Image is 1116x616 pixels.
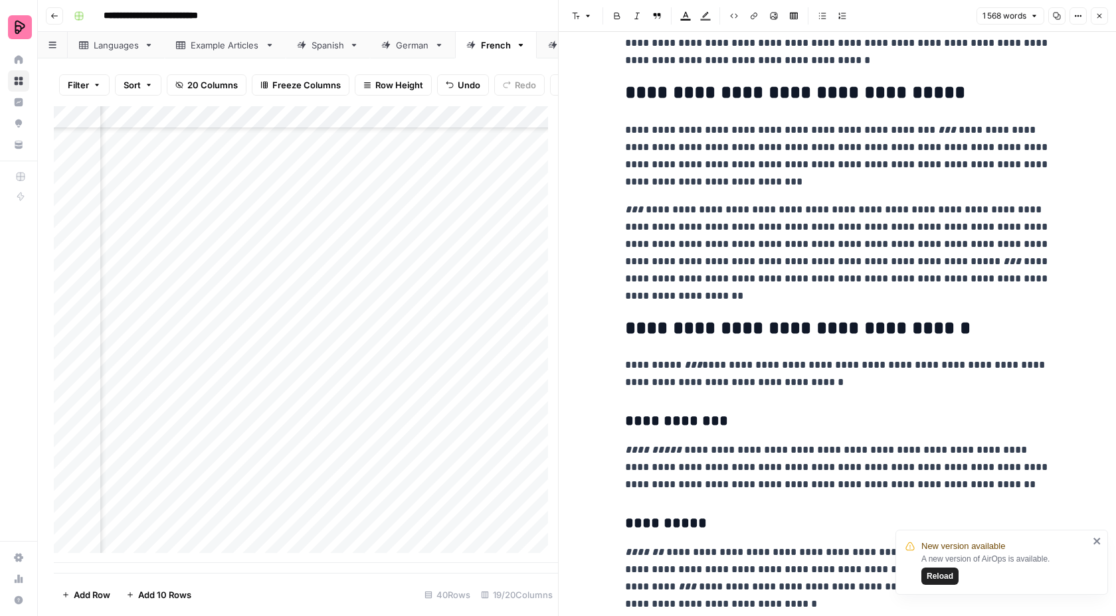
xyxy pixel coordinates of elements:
[8,568,29,589] a: Usage
[74,588,110,601] span: Add Row
[54,584,118,605] button: Add Row
[982,10,1026,22] span: 1 568 words
[455,32,537,58] a: French
[437,74,489,96] button: Undo
[396,38,429,52] div: German
[118,584,199,605] button: Add 10 Rows
[8,113,29,134] a: Opportunities
[165,32,286,58] a: Example Articles
[419,584,476,605] div: 40 Rows
[68,78,89,92] span: Filter
[8,589,29,611] button: Help + Support
[515,78,536,92] span: Redo
[370,32,455,58] a: German
[375,78,423,92] span: Row Height
[1093,536,1102,546] button: close
[68,32,165,58] a: Languages
[921,553,1089,585] div: A new version of AirOps is available.
[476,584,558,605] div: 19/20 Columns
[252,74,349,96] button: Freeze Columns
[976,7,1044,25] button: 1 568 words
[8,11,29,44] button: Workspace: Preply
[8,92,29,113] a: Insights
[167,74,246,96] button: 20 Columns
[537,32,615,58] a: Arabic
[191,38,260,52] div: Example Articles
[8,15,32,39] img: Preply Logo
[272,78,341,92] span: Freeze Columns
[187,78,238,92] span: 20 Columns
[138,588,191,601] span: Add 10 Rows
[94,38,139,52] div: Languages
[124,78,141,92] span: Sort
[921,540,1005,553] span: New version available
[8,134,29,155] a: Your Data
[355,74,432,96] button: Row Height
[115,74,161,96] button: Sort
[8,547,29,568] a: Settings
[494,74,545,96] button: Redo
[481,38,511,52] div: French
[921,568,959,585] button: Reload
[8,49,29,70] a: Home
[8,70,29,92] a: Browse
[286,32,370,58] a: Spanish
[458,78,480,92] span: Undo
[312,38,344,52] div: Spanish
[59,74,110,96] button: Filter
[927,570,953,582] span: Reload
